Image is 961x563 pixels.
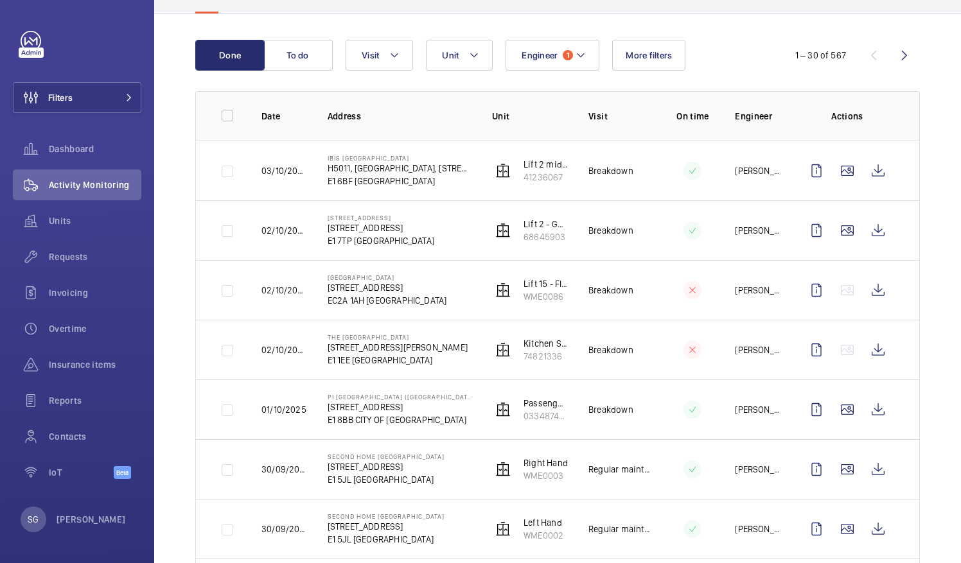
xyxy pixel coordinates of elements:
[524,456,568,469] p: Right Hand
[671,110,714,123] p: On time
[346,40,413,71] button: Visit
[328,214,434,221] p: [STREET_ADDRESS]
[524,277,568,290] p: Lift 15 - Flight Club
[49,466,114,479] span: IoT
[735,523,780,535] p: [PERSON_NAME]
[328,460,445,473] p: [STREET_ADDRESS]
[114,466,131,479] span: Beta
[495,223,511,238] img: elevator.svg
[801,110,894,123] p: Actions
[524,290,568,303] p: WME0086
[588,284,633,297] p: Breakdown
[524,410,568,422] p: 0334874583-1, LC15734/06
[28,513,39,526] p: SG
[328,162,472,175] p: H5011, [GEOGRAPHIC_DATA], [STREET_ADDRESS]
[506,40,599,71] button: Engineer1
[495,342,511,358] img: elevator.svg
[261,343,307,356] p: 02/10/2025
[328,333,468,341] p: The [GEOGRAPHIC_DATA]
[261,164,307,177] p: 03/10/2025
[328,401,472,413] p: [STREET_ADDRESS]
[49,286,141,299] span: Invoicing
[328,520,445,533] p: [STREET_ADDRESS]
[13,82,141,113] button: Filters
[328,175,472,187] p: E1 6BF [GEOGRAPHIC_DATA]
[49,322,141,335] span: Overtime
[328,110,472,123] p: Address
[524,337,568,350] p: Kitchen Service Lift
[261,224,307,237] p: 02/10/2025
[49,178,141,191] span: Activity Monitoring
[328,512,445,520] p: Second Home [GEOGRAPHIC_DATA]
[588,343,633,356] p: Breakdown
[49,250,141,263] span: Requests
[49,143,141,155] span: Dashboard
[328,154,472,162] p: IBIS [GEOGRAPHIC_DATA]
[328,234,434,247] p: E1 7TP [GEOGRAPHIC_DATA]
[328,221,434,234] p: [STREET_ADDRESS]
[626,50,672,60] span: More filters
[495,462,511,477] img: elevator.svg
[524,171,568,184] p: 41236067
[442,50,459,60] span: Unit
[49,430,141,443] span: Contacts
[49,394,141,407] span: Reports
[588,463,650,476] p: Regular maintenance
[328,413,472,426] p: E1 8BB CITY OF [GEOGRAPHIC_DATA]
[328,281,447,294] p: [STREET_ADDRESS]
[261,463,307,476] p: 30/09/2025
[588,110,650,123] p: Visit
[524,397,568,410] p: Passenger Lift B2
[735,343,780,356] p: [PERSON_NAME]
[524,529,563,542] p: WME0002
[328,354,468,367] p: E1 1EE [GEOGRAPHIC_DATA]
[328,533,445,546] p: E1 5JL [GEOGRAPHIC_DATA]
[195,40,265,71] button: Done
[48,91,73,104] span: Filters
[735,224,780,237] p: [PERSON_NAME]
[495,402,511,417] img: elevator.svg
[735,403,780,416] p: [PERSON_NAME]
[362,50,379,60] span: Visit
[261,523,307,535] p: 30/09/2025
[495,163,511,178] img: elevator.svg
[261,284,307,297] p: 02/10/2025
[563,50,573,60] span: 1
[612,40,685,71] button: More filters
[735,164,780,177] p: [PERSON_NAME]
[57,513,126,526] p: [PERSON_NAME]
[588,403,633,416] p: Breakdown
[522,50,558,60] span: Engineer
[524,158,568,171] p: Lift 2 middle lift
[735,284,780,297] p: [PERSON_NAME]
[524,218,568,230] p: Lift 2 - GSG-L2 (LH- Kone mono)
[328,294,447,307] p: EC2A 1AH [GEOGRAPHIC_DATA]
[524,469,568,482] p: WME0003
[426,40,493,71] button: Unit
[328,473,445,486] p: E1 5JL [GEOGRAPHIC_DATA]
[263,40,333,71] button: To do
[49,358,141,371] span: Insurance items
[735,463,780,476] p: [PERSON_NAME]
[328,273,447,281] p: [GEOGRAPHIC_DATA]
[492,110,568,123] p: Unit
[328,393,472,401] p: PI [GEOGRAPHIC_DATA] ([GEOGRAPHIC_DATA])
[328,341,468,354] p: [STREET_ADDRESS][PERSON_NAME]
[588,224,633,237] p: Breakdown
[495,521,511,537] img: elevator.svg
[261,403,306,416] p: 01/10/2025
[328,453,445,460] p: Second Home [GEOGRAPHIC_DATA]
[524,516,563,529] p: Left Hand
[524,350,568,363] p: 74821336
[588,523,650,535] p: Regular maintenance
[495,282,511,298] img: elevator.svg
[735,110,780,123] p: Engineer
[588,164,633,177] p: Breakdown
[261,110,307,123] p: Date
[49,214,141,227] span: Units
[795,49,846,62] div: 1 – 30 of 567
[524,230,568,243] p: 68645903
